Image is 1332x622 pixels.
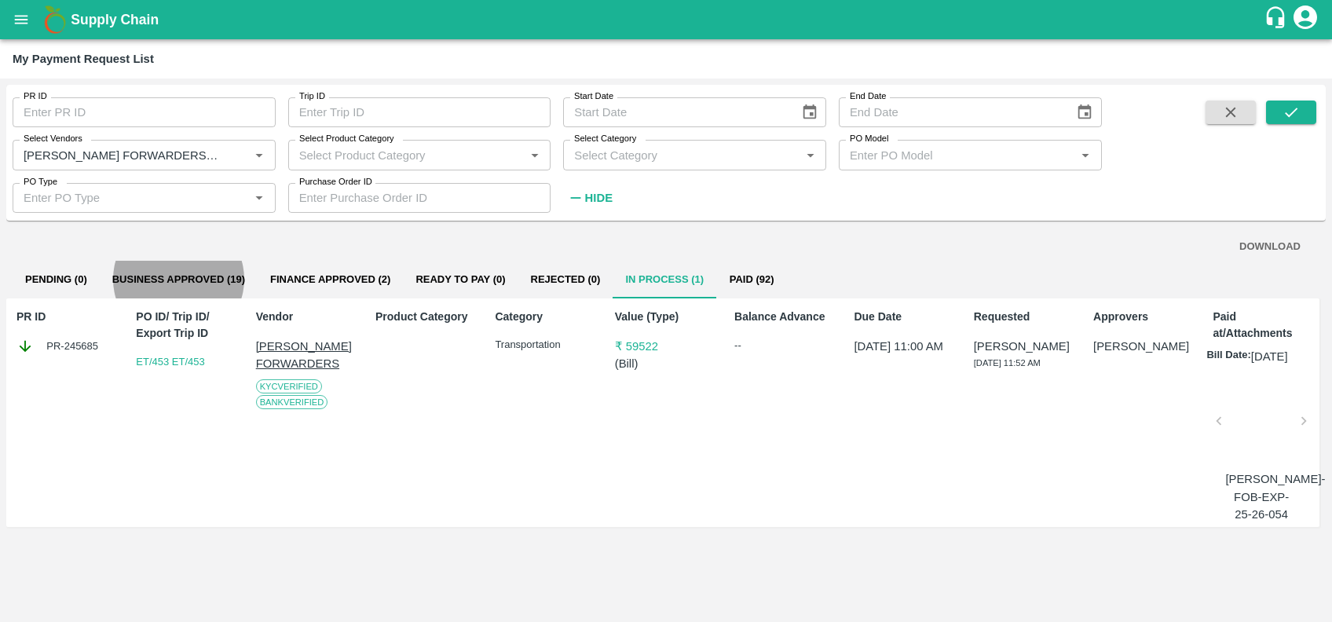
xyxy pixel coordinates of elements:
[249,145,269,165] button: Open
[249,188,269,208] button: Open
[1251,348,1288,365] p: [DATE]
[71,9,1264,31] a: Supply Chain
[716,261,787,298] button: Paid (92)
[518,261,613,298] button: Rejected (0)
[24,133,82,145] label: Select Vendors
[525,145,545,165] button: Open
[1206,348,1250,365] p: Bill Date:
[563,185,617,211] button: Hide
[1225,470,1297,523] p: [PERSON_NAME]-FOB-EXP-25-26-054
[854,338,956,355] p: [DATE] 11:00 AM
[615,338,717,355] p: ₹ 59522
[974,338,1076,355] p: [PERSON_NAME]
[574,90,613,103] label: Start Date
[615,309,717,325] p: Value (Type)
[71,12,159,27] b: Supply Chain
[563,97,788,127] input: Start Date
[299,90,325,103] label: Trip ID
[974,358,1041,368] span: [DATE] 11:52 AM
[288,97,551,127] input: Enter Trip ID
[13,97,276,127] input: Enter PR ID
[839,97,1063,127] input: End Date
[100,261,258,298] button: Business Approved (19)
[568,145,796,165] input: Select Category
[1093,309,1195,325] p: Approvers
[13,49,154,69] div: My Payment Request List
[136,309,238,342] p: PO ID/ Trip ID/ Export Trip ID
[24,90,47,103] label: PR ID
[258,261,403,298] button: Finance Approved (2)
[1291,3,1319,36] div: account of current user
[293,145,521,165] input: Select Product Category
[843,145,1071,165] input: Enter PO Model
[850,133,889,145] label: PO Model
[3,2,39,38] button: open drawer
[734,309,836,325] p: Balance Advance
[734,338,836,353] div: --
[39,4,71,35] img: logo
[1075,145,1096,165] button: Open
[256,338,358,373] p: [PERSON_NAME] FORWARDERS
[495,309,597,325] p: Category
[24,176,57,188] label: PO Type
[574,133,636,145] label: Select Category
[299,176,372,188] label: Purchase Order ID
[17,188,245,208] input: Enter PO Type
[795,97,825,127] button: Choose date
[299,133,394,145] label: Select Product Category
[256,309,358,325] p: Vendor
[615,355,717,372] p: ( Bill )
[17,145,225,165] input: Select Vendor
[585,192,613,204] strong: Hide
[403,261,518,298] button: Ready To Pay (0)
[16,338,119,355] div: PR-245685
[375,309,478,325] p: Product Category
[16,309,119,325] p: PR ID
[974,309,1076,325] p: Requested
[495,338,597,353] p: Transportation
[854,309,956,325] p: Due Date
[1093,338,1195,355] p: [PERSON_NAME]
[850,90,886,103] label: End Date
[256,395,328,409] span: Bank Verified
[800,145,821,165] button: Open
[288,183,551,213] input: Enter Purchase Order ID
[1233,233,1307,261] button: DOWNLOAD
[1213,309,1315,342] p: Paid at/Attachments
[256,379,322,393] span: KYC Verified
[613,261,716,298] button: In Process (1)
[1070,97,1100,127] button: Choose date
[13,261,100,298] button: Pending (0)
[136,356,204,368] a: ET/453 ET/453
[1264,5,1291,34] div: customer-support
